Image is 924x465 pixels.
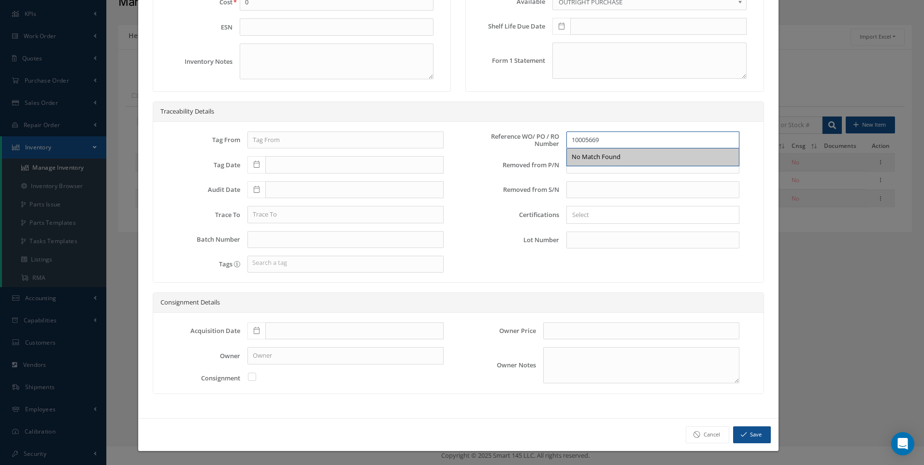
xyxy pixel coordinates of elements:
[170,261,240,268] label: Tags
[170,236,240,243] label: Batch Number
[247,347,444,364] input: Owner
[572,152,621,162] div: No Match Found
[465,133,559,147] label: WO#, PO# or RO#
[170,186,240,193] label: Audit Date
[170,161,240,169] label: Tag Date
[153,102,764,122] div: Traceability Details
[686,426,729,443] a: Cancel
[891,432,914,455] div: Open Intercom Messenger
[170,352,240,360] label: Owner
[247,131,444,149] input: Tag From
[163,58,232,65] label: Inventory Notes
[465,236,559,244] label: Lot Number
[733,426,771,443] button: Save
[170,136,240,144] label: Tag From
[476,57,545,64] label: Form 1 Statement
[465,327,535,334] label: Owner Price
[465,161,559,169] label: Removed from P/N
[250,258,287,268] span: Search a tag
[153,293,764,313] div: Consignment Details
[568,210,734,220] input: Search for option
[170,375,240,382] label: Consignment
[465,186,559,193] label: Removed from S/N
[170,211,240,218] label: Trace To
[163,24,232,31] label: ESN
[247,206,444,223] input: Trace To
[465,211,559,218] label: Certifications
[465,362,535,369] label: Owner Notes
[476,23,545,30] label: Shelf Life Due Date
[170,327,240,334] label: Acquisition Date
